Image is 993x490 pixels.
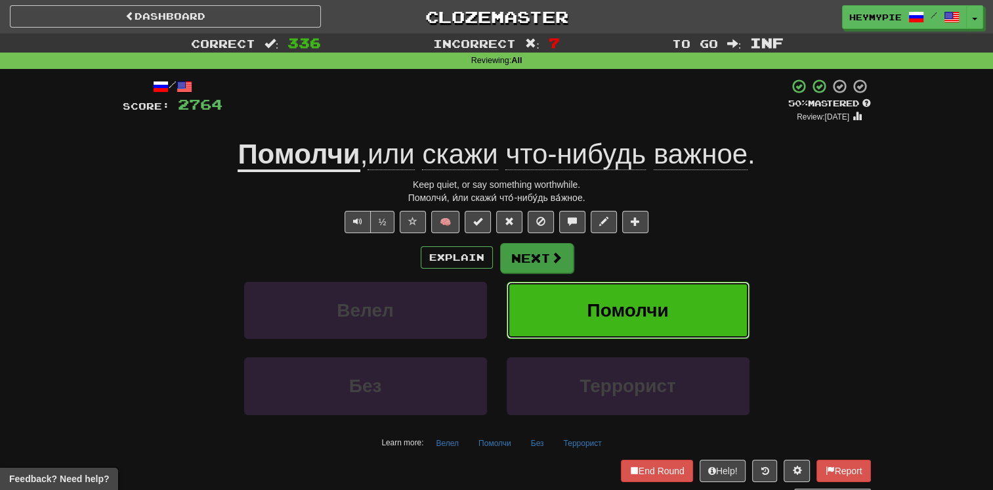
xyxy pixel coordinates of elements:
[400,211,426,233] button: Favorite sentence (alt+f)
[752,460,777,482] button: Round history (alt+y)
[123,100,170,112] span: Score:
[621,460,693,482] button: End Round
[9,472,109,485] span: Open feedback widget
[849,11,902,23] span: HeyMyPie
[559,211,585,233] button: Discuss sentence (alt+u)
[700,460,746,482] button: Help!
[345,211,371,233] button: Play sentence audio (ctl+space)
[178,96,222,112] span: 2764
[381,438,423,447] small: Learn more:
[931,11,937,20] span: /
[654,139,748,170] span: важное
[244,282,487,339] button: Велел
[816,460,870,482] button: Report
[525,38,539,49] span: :
[556,434,608,453] button: Террорист
[123,178,871,191] div: Keep quiet, or say something worthwhile.
[342,211,395,233] div: Text-to-speech controls
[370,211,395,233] button: ½
[797,112,849,122] small: Review: [DATE]
[672,37,718,50] span: To go
[465,211,491,233] button: Set this sentence to 100% Mastered (alt+m)
[191,37,255,50] span: Correct
[368,139,414,170] span: или
[505,139,646,170] span: что-нибудь
[507,357,750,414] button: Террорист
[123,78,222,95] div: /
[500,243,574,273] button: Next
[337,300,394,321] span: Велел
[591,211,617,233] button: Edit sentence (alt+d)
[238,139,360,172] u: Помолчи
[496,211,522,233] button: Reset to 0% Mastered (alt+r)
[842,5,967,29] a: HeyMyPie /
[244,357,487,414] button: Без
[421,246,493,269] button: Explain
[528,211,554,233] button: Ignore sentence (alt+i)
[422,139,497,170] span: скажи
[287,35,321,51] span: 336
[349,376,382,396] span: Без
[587,300,668,321] span: Помолчи
[507,282,750,339] button: Помолчи
[524,434,551,453] button: Без
[264,38,279,49] span: :
[433,37,516,50] span: Incorrect
[429,434,466,453] button: Велел
[549,35,560,51] span: 7
[123,191,871,204] div: Помолчи́, и́ли скажи́ что́-нибу́дь ва́жное.
[622,211,648,233] button: Add to collection (alt+a)
[788,98,808,108] span: 50 %
[580,376,675,396] span: Террорист
[431,211,459,233] button: 🧠
[471,434,518,453] button: Помолчи
[788,98,871,110] div: Mastered
[727,38,742,49] span: :
[10,5,321,28] a: Dashboard
[511,56,522,65] strong: All
[341,5,652,28] a: Clozemaster
[750,35,784,51] span: Inf
[360,139,755,170] span: , .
